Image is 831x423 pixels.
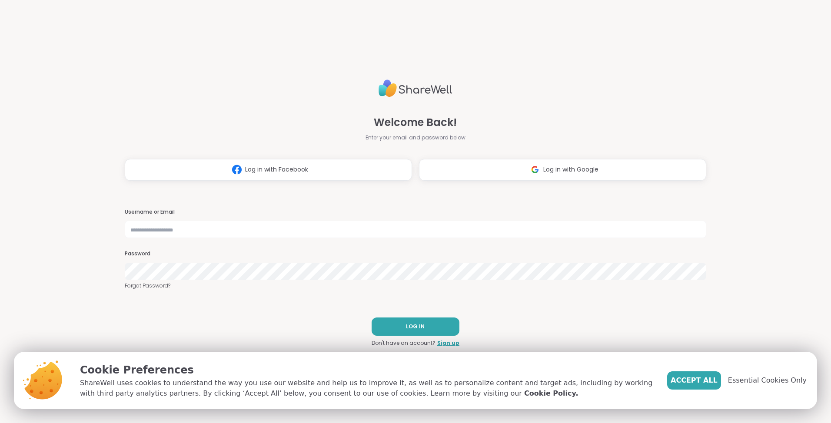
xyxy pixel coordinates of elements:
[80,378,653,399] p: ShareWell uses cookies to understand the way you use our website and help us to improve it, as we...
[125,250,706,258] h3: Password
[366,134,465,142] span: Enter your email and password below
[125,208,706,216] h3: Username or Email
[527,162,543,178] img: ShareWell Logomark
[406,323,425,330] span: LOG IN
[245,165,308,174] span: Log in with Facebook
[728,375,807,386] span: Essential Cookies Only
[125,159,412,181] button: Log in with Facebook
[543,165,598,174] span: Log in with Google
[524,388,578,399] a: Cookie Policy.
[229,162,245,178] img: ShareWell Logomark
[671,375,718,386] span: Accept All
[667,371,721,390] button: Accept All
[125,282,706,290] a: Forgot Password?
[374,115,457,130] span: Welcome Back!
[379,76,452,101] img: ShareWell Logo
[372,339,435,347] span: Don't have an account?
[419,159,706,181] button: Log in with Google
[372,317,459,336] button: LOG IN
[437,339,459,347] a: Sign up
[80,362,653,378] p: Cookie Preferences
